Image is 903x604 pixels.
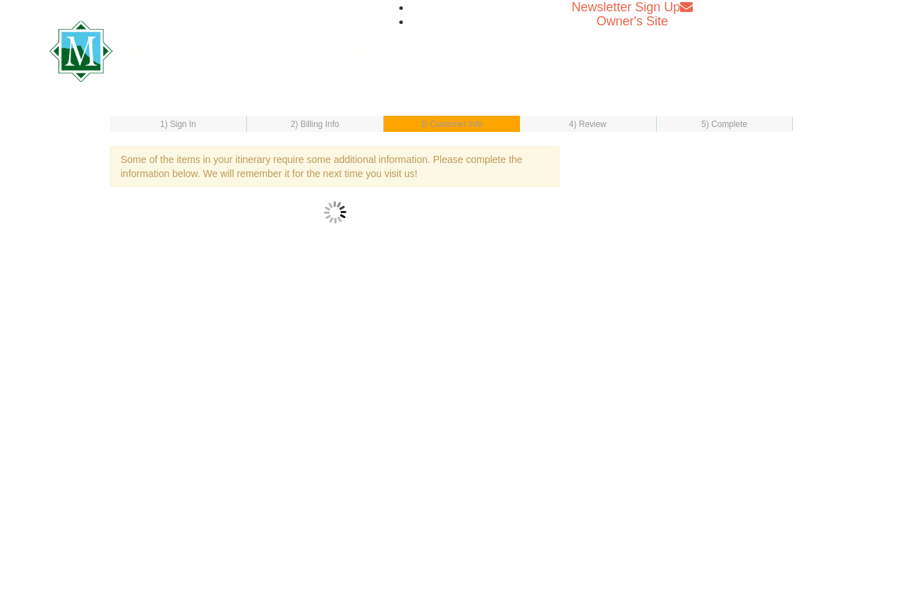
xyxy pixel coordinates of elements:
span: ) Complete [706,119,747,129]
img: wait.gif [324,201,346,224]
span: ) Customer Info [425,119,483,129]
small: 4 [569,119,607,129]
small: 1 [160,119,196,129]
a: Owner's Site [597,14,668,28]
div: Some of the items in your itinerary require some additional information. Please complete the info... [110,146,559,187]
small: 5 [701,119,747,129]
span: ) Sign In [165,119,196,129]
img: Massanutten Resort Logo [49,20,372,82]
span: ) Review [574,119,606,129]
small: 3 [420,119,483,129]
small: 2 [291,119,339,129]
a: Massanutten Resort [49,32,372,66]
span: ) Billing Info [296,119,339,129]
